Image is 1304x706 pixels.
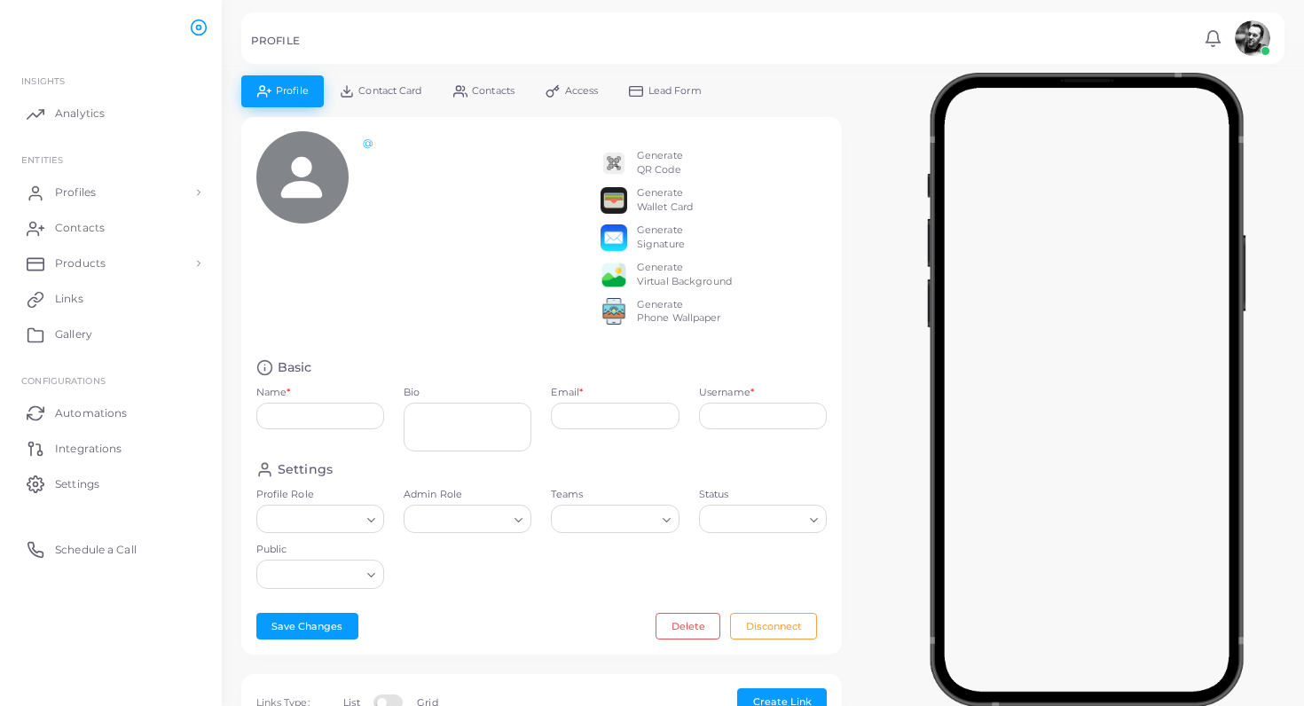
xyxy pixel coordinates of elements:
input: Search for option [412,509,507,529]
div: Generate Phone Wallpaper [637,298,721,326]
input: Search for option [554,509,655,529]
div: Generate Wallet Card [637,186,693,215]
span: Products [55,255,106,271]
a: Schedule a Call [13,531,208,567]
a: Analytics [13,96,208,131]
label: Admin Role [404,488,531,502]
div: Search for option [256,505,384,533]
a: avatar [1229,20,1275,56]
div: Generate QR Code [637,149,683,177]
h5: PROFILE [251,35,300,47]
label: Public [256,543,384,557]
span: Access [565,86,599,96]
span: Automations [55,405,127,421]
img: email.png [601,224,627,251]
label: Profile Role [256,488,384,502]
div: Generate Virtual Background [637,261,732,289]
img: apple-wallet.png [601,187,627,214]
a: Settings [13,466,208,501]
a: @ [363,137,373,149]
span: Contact Card [358,86,421,96]
span: Profile [276,86,309,96]
span: Profiles [55,184,96,200]
a: Products [13,246,208,281]
label: Status [699,488,827,502]
span: INSIGHTS [21,75,65,86]
button: Save Changes [256,613,358,639]
a: Integrations [13,430,208,466]
div: Generate Signature [637,224,685,252]
button: Delete [656,613,720,639]
img: qr2.png [601,150,627,176]
img: e64e04433dee680bcc62d3a6779a8f701ecaf3be228fb80ea91b313d80e16e10.png [601,262,627,288]
a: Contacts [13,210,208,246]
div: Search for option [404,505,531,533]
span: Links [55,291,83,307]
span: Lead Form [648,86,702,96]
label: Username [699,386,754,400]
span: Gallery [55,326,92,342]
span: Contacts [55,220,105,236]
label: Name [256,386,291,400]
label: Bio [404,386,531,400]
span: Schedule a Call [55,542,137,558]
img: 522fc3d1c3555ff804a1a379a540d0107ed87845162a92721bf5e2ebbcc3ae6c.png [601,298,627,325]
a: Profiles [13,175,208,210]
a: Automations [13,395,208,430]
img: avatar [1235,20,1270,56]
span: Configurations [21,375,106,386]
div: Search for option [699,505,827,533]
button: Disconnect [730,613,817,639]
span: Settings [55,476,99,492]
a: Links [13,281,208,317]
div: Search for option [551,505,679,533]
span: ENTITIES [21,154,63,165]
span: Integrations [55,441,122,457]
span: Contacts [472,86,515,96]
label: Teams [551,488,679,502]
span: Analytics [55,106,105,122]
div: Search for option [256,560,384,588]
input: Search for option [264,565,360,584]
input: Search for option [264,509,360,529]
h4: Settings [278,461,333,478]
a: Gallery [13,317,208,352]
input: Search for option [707,509,803,529]
label: Email [551,386,583,400]
h4: Basic [278,359,312,376]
